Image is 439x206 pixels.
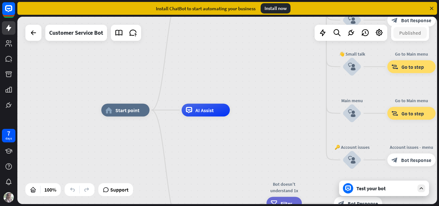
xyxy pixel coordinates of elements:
[333,51,371,57] div: 👋 Small talk
[261,3,291,13] div: Install now
[348,156,356,164] i: block_user_input
[348,63,356,71] i: block_user_input
[115,107,139,113] span: Start point
[391,64,398,70] i: block_goto
[5,3,24,22] button: Open LiveChat chat widget
[42,184,58,195] div: 100%
[333,97,371,104] div: Main menu
[333,144,371,150] div: 🔑 Account issues
[262,181,307,194] div: Bot doesn't understand 1x
[105,107,112,113] i: home_2
[7,130,10,136] div: 7
[391,17,398,23] i: block_bot_response
[401,110,424,117] span: Go to step
[401,17,431,23] span: Bot Response
[356,185,414,192] div: Test your bot
[391,157,398,163] i: block_bot_response
[329,187,387,194] div: Please rephrase
[348,110,356,117] i: block_user_input
[195,107,214,113] span: AI Assist
[393,27,427,39] button: Published
[110,184,129,195] span: Support
[348,16,356,24] i: block_user_input
[156,5,255,12] div: Install ChatBot to start automating your business
[401,64,424,70] span: Go to step
[2,129,15,142] a: 7 days
[5,136,12,141] div: days
[49,25,103,41] div: Customer Service Bot
[391,110,398,117] i: block_goto
[401,157,431,163] span: Bot Response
